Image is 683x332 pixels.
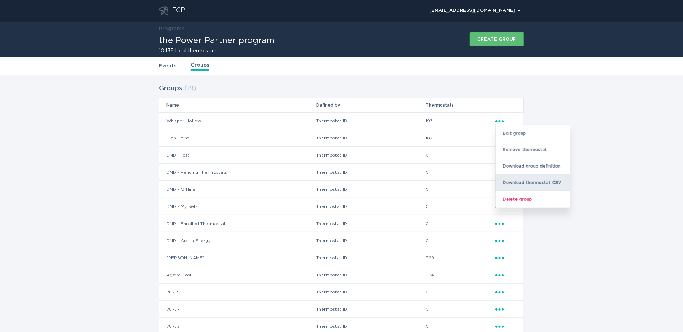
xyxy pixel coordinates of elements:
div: [EMAIL_ADDRESS][DOMAIN_NAME] [429,9,521,13]
td: Agave East [159,266,316,284]
td: Thermostat ID [316,198,426,215]
td: DND - Test [159,147,316,164]
button: Open user account details [426,5,524,16]
td: 0 [425,198,495,215]
th: Thermostats [425,98,495,112]
span: ( 19 ) [184,85,196,92]
td: 0 [425,284,495,301]
a: Programs [159,26,184,31]
div: Download group definition [496,158,570,174]
td: 182 [425,129,495,147]
div: Popover menu [495,220,517,228]
td: 0 [425,215,495,232]
div: Popover menu [495,305,517,313]
a: Events [159,62,176,70]
th: Name [159,98,316,112]
th: Defined by [316,98,426,112]
td: Thermostat ID [316,164,426,181]
td: [PERSON_NAME] [159,249,316,266]
td: 193 [425,112,495,129]
td: Thermostat ID [316,112,426,129]
button: Go to dashboard [159,6,168,15]
div: Download thermostat CSV [496,174,570,191]
tr: 4c7b4abfe2b34ebaa82c5e767258e6bb [159,249,524,266]
tr: 875b5b04df190954f478b077fce870cf1c2768f7 [159,164,524,181]
td: 0 [425,147,495,164]
tr: ddff006348d9f6985cde266114d976495c840879 [159,147,524,164]
td: Thermostat ID [316,266,426,284]
td: 0 [425,181,495,198]
tr: d4e68daaa0f24a49beb9002b841a67a6 [159,266,524,284]
div: Create group [477,37,517,41]
td: Thermostat ID [316,181,426,198]
td: Thermostat ID [316,215,426,232]
tr: 75010b4a8afef8476c88be71f881fd85719f3a73 [159,301,524,318]
td: Thermostat ID [316,129,426,147]
td: DND - Enrolled Thermostats [159,215,316,232]
div: Popover menu [426,5,524,16]
div: ECP [172,6,185,15]
button: Create group [470,32,524,46]
td: DND - Austin Energy [159,232,316,249]
td: Thermostat ID [316,301,426,318]
h2: Groups [159,82,182,95]
a: Groups [191,61,209,71]
div: Remove thermostat [496,142,570,158]
td: Thermostat ID [316,232,426,249]
tr: Table Headers [159,98,524,112]
td: Thermostat ID [316,249,426,266]
td: 78757 [159,301,316,318]
td: DND - Pending Thermostats [159,164,316,181]
td: 0 [425,301,495,318]
td: DND - My Sets [159,198,316,215]
tr: 862d7e61bf7e59affd8f8f0a251e89895d027e44 [159,284,524,301]
td: Thermostat ID [316,284,426,301]
td: Whisper Hollow [159,112,316,129]
div: Delete group [496,191,570,208]
tr: 654edd05f3ec40edf52bc9e046615707da5e941d [159,215,524,232]
tr: 9be81fdf13b199ac06cde2f8043a754f6569e408 [159,181,524,198]
td: DND - Offline [159,181,316,198]
h1: the Power Partner program [159,36,274,45]
div: Popover menu [495,322,517,330]
td: 78759 [159,284,316,301]
tr: 275fe029f442435fa047d9d4e3c7b5b6 [159,112,524,129]
h2: 10435 total thermostats [159,48,274,53]
td: Thermostat ID [316,147,426,164]
div: Popover menu [495,254,517,262]
tr: 274b88dc753a02d18ae93be4962f2448805cfa36 [159,198,524,215]
tr: 3124351f5c3d4c9295d2153e43e32fc4 [159,129,524,147]
div: Popover menu [495,288,517,296]
div: Popover menu [495,271,517,279]
td: 0 [425,232,495,249]
td: 234 [425,266,495,284]
tr: fcb232379e0beb5609ca3ebf4a432c09188cb681 [159,232,524,249]
div: Edit group [496,125,570,142]
td: 329 [425,249,495,266]
td: 0 [425,164,495,181]
td: High Point [159,129,316,147]
div: Popover menu [495,237,517,245]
